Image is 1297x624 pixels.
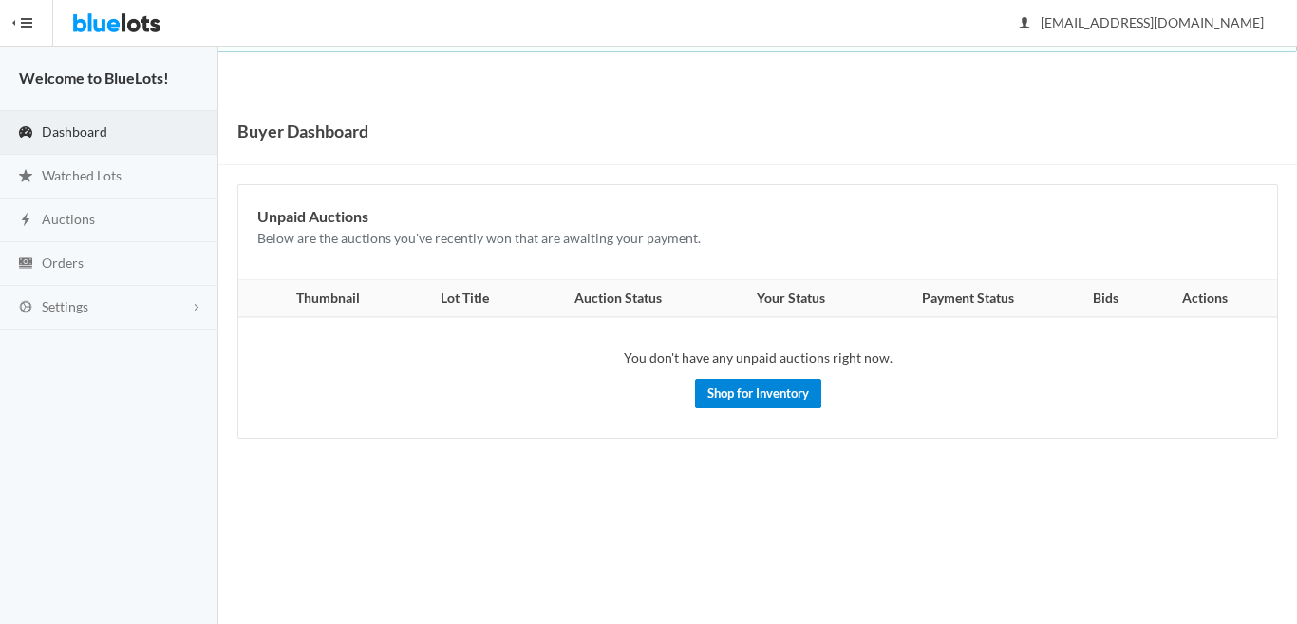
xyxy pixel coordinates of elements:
span: Dashboard [42,123,107,140]
b: Unpaid Auctions [257,207,368,225]
th: Payment Status [869,280,1068,318]
th: Actions [1143,280,1277,318]
ion-icon: flash [16,212,35,230]
ion-icon: star [16,168,35,186]
p: Below are the auctions you've recently won that are awaiting your payment. [257,228,1258,250]
strong: Welcome to BlueLots! [19,68,169,86]
ion-icon: speedometer [16,124,35,142]
th: Lot Title [405,280,523,318]
th: Thumbnail [238,280,405,318]
th: Your Status [714,280,869,318]
th: Bids [1067,280,1143,318]
span: Orders [42,255,84,271]
h1: Buyer Dashboard [237,117,368,145]
ion-icon: cash [16,255,35,274]
span: Watched Lots [42,167,122,183]
span: [EMAIL_ADDRESS][DOMAIN_NAME] [1020,14,1264,30]
ion-icon: cog [16,299,35,317]
span: Settings [42,298,88,314]
p: You don't have any unpaid auctions right now. [257,348,1258,369]
th: Auction Status [523,280,713,318]
span: Auctions [42,211,95,227]
a: Shop for Inventory [695,379,821,408]
ion-icon: person [1015,15,1034,33]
